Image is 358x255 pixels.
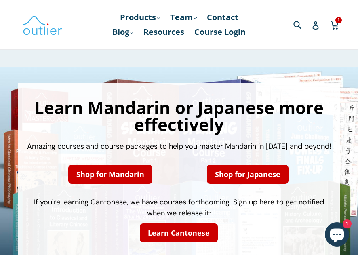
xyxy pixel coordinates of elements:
[139,25,188,39] a: Resources
[68,165,152,184] a: Shop for Mandarin
[166,10,201,25] a: Team
[190,25,250,39] a: Course Login
[116,10,164,25] a: Products
[203,10,242,25] a: Contact
[27,141,331,151] span: Amazing courses and course packages to help you master Mandarin in [DATE] and beyond!
[108,25,137,39] a: Blog
[291,16,314,33] input: Search
[34,197,324,218] span: If you're learning Cantonese, we have courses forthcoming. Sign up here to get notified when we r...
[22,13,63,36] img: Outlier Linguistics
[26,99,332,133] h1: Learn Mandarin or Japanese more effectively
[140,223,218,242] a: Learn Cantonese
[322,222,352,249] inbox-online-store-chat: Shopify online store chat
[207,165,289,184] a: Shop for Japanese
[331,15,340,34] a: 1
[335,17,342,23] span: 1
